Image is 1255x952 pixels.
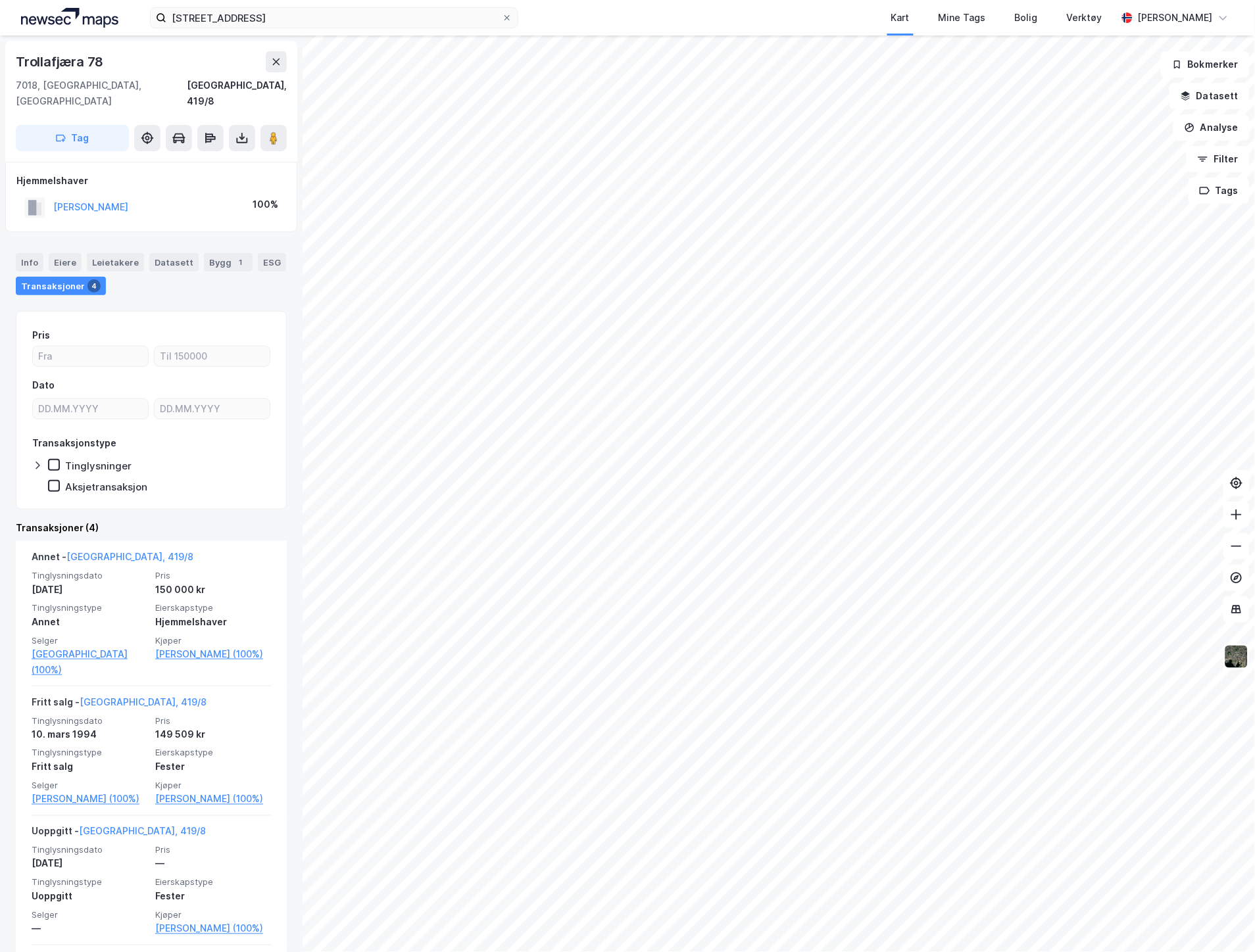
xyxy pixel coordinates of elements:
[32,614,147,630] div: Annet
[32,582,147,598] div: [DATE]
[155,792,271,807] a: [PERSON_NAME] (100%)
[891,10,910,26] div: Kart
[16,520,287,536] div: Transaksjoner (4)
[155,759,271,775] div: Fester
[16,253,43,272] div: Info
[155,646,271,662] a: [PERSON_NAME] (100%)
[32,435,116,451] div: Transaksjonstype
[155,856,271,872] div: —
[155,726,271,742] div: 149 509 kr
[32,646,147,678] a: [GEOGRAPHIC_DATA] (100%)
[87,253,144,272] div: Leietakere
[32,877,147,888] span: Tinglysningstype
[155,910,271,921] span: Kjøper
[32,726,147,742] div: 10. mars 1994
[33,346,148,366] input: Fra
[253,197,278,212] div: 100%
[155,877,271,888] span: Eierskapstype
[32,845,147,856] span: Tinglysningsdato
[32,748,147,759] span: Tinglysningstype
[32,694,207,715] div: Fritt salg -
[149,253,199,272] div: Datasett
[939,10,986,26] div: Mine Tags
[21,8,118,28] img: logo.a4113a55bc3d86da70a041830d287a7e.svg
[32,780,147,792] span: Selger
[155,614,271,630] div: Hjemmelshaver
[16,78,187,109] div: 7018, [GEOGRAPHIC_DATA], [GEOGRAPHIC_DATA]
[49,253,82,272] div: Eiere
[258,253,286,272] div: ESG
[155,748,271,759] span: Eierskapstype
[65,460,132,472] div: Tinglysninger
[1138,10,1213,26] div: [PERSON_NAME]
[155,582,271,598] div: 150 000 kr
[155,570,271,581] span: Pris
[1169,83,1250,109] button: Datasett
[1189,178,1250,204] button: Tags
[204,253,253,272] div: Bygg
[234,256,247,269] div: 1
[32,377,55,393] div: Dato
[32,759,147,775] div: Fritt salg
[79,826,206,837] a: [GEOGRAPHIC_DATA], 419/8
[155,921,271,937] a: [PERSON_NAME] (100%)
[80,696,207,707] a: [GEOGRAPHIC_DATA], 419/8
[1173,114,1250,141] button: Analyse
[1161,51,1250,78] button: Bokmerker
[32,635,147,646] span: Selger
[155,889,271,905] div: Fester
[32,602,147,613] span: Tinglysningstype
[187,78,287,109] div: [GEOGRAPHIC_DATA], 419/8
[16,125,129,151] button: Tag
[32,792,147,807] a: [PERSON_NAME] (100%)
[32,856,147,872] div: [DATE]
[155,715,271,726] span: Pris
[16,51,106,72] div: Trollafjæra 78
[32,921,147,937] div: —
[32,889,147,905] div: Uoppgitt
[155,399,270,419] input: DD.MM.YYYY
[155,346,270,366] input: Til 150000
[1189,889,1255,952] div: Kontrollprogram for chat
[16,277,106,295] div: Transaksjoner
[32,327,50,343] div: Pris
[32,549,193,570] div: Annet -
[166,8,502,28] input: Søk på adresse, matrikkel, gårdeiere, leietakere eller personer
[33,399,148,419] input: DD.MM.YYYY
[155,602,271,613] span: Eierskapstype
[32,715,147,726] span: Tinglysningsdato
[155,845,271,856] span: Pris
[65,481,147,493] div: Aksjetransaksjon
[32,910,147,921] span: Selger
[1015,10,1038,26] div: Bolig
[32,570,147,581] span: Tinglysningsdato
[1067,10,1102,26] div: Verktøy
[87,279,101,293] div: 4
[32,824,206,845] div: Uoppgitt -
[66,551,193,562] a: [GEOGRAPHIC_DATA], 419/8
[1189,889,1255,952] iframe: Chat Widget
[1224,644,1249,669] img: 9k=
[155,635,271,646] span: Kjøper
[155,780,271,792] span: Kjøper
[1187,146,1250,172] button: Filter
[16,173,286,189] div: Hjemmelshaver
